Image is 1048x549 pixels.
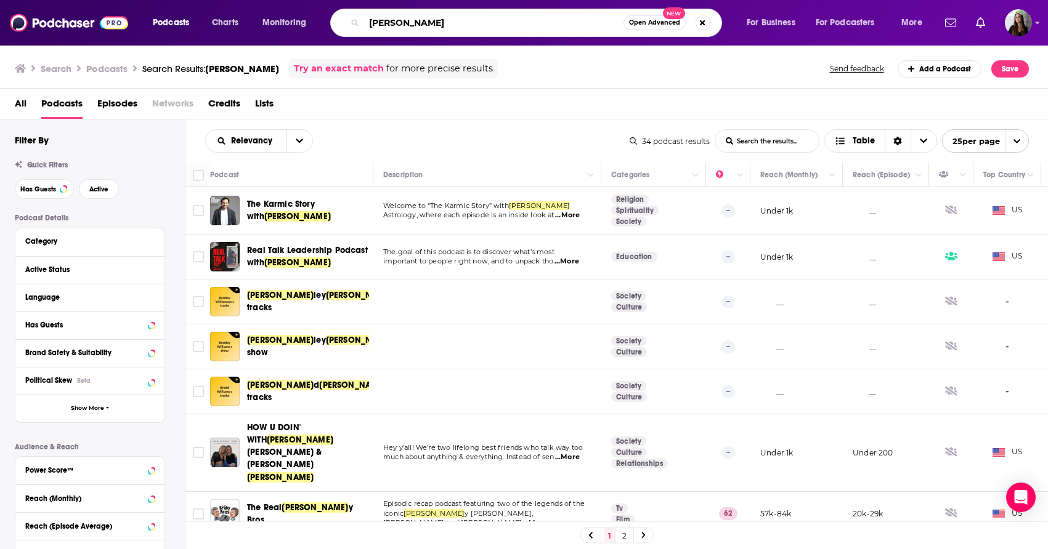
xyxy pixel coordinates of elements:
[663,7,685,19] span: New
[940,12,961,33] a: Show notifications dropdown
[210,287,240,316] img: Bradley Williamson's tracks
[383,499,585,508] span: Episodic recap podcast featuring two of the legends of the
[86,63,128,74] h3: Podcasts
[893,13,938,33] button: open menu
[205,63,279,74] span: [PERSON_NAME]
[267,435,333,445] span: [PERSON_NAME]
[25,233,155,249] button: Category
[721,204,735,217] p: --
[25,494,144,503] div: Reach (Monthly)
[364,13,624,33] input: Search podcasts, credits, & more...
[1005,9,1032,36] span: Logged in as bnmartinn
[611,252,657,262] a: Education
[25,466,144,475] div: Power Score™
[210,196,240,225] img: The Karmic Story with Brad Williams
[193,251,204,262] span: Toggle select row
[25,293,147,302] div: Language
[247,289,369,314] a: [PERSON_NAME]ley[PERSON_NAME]on's tracks
[993,446,1023,459] span: US
[25,490,155,505] button: Reach (Monthly)
[1005,9,1032,36] button: Show profile menu
[629,20,680,26] span: Open Advanced
[386,62,493,76] span: for more precise results
[210,499,240,529] img: The Real Brady Bros
[25,462,155,477] button: Power Score™
[611,336,646,346] a: Society
[25,265,147,274] div: Active Status
[939,167,956,182] div: Has Guests
[942,129,1029,153] button: open menu
[25,262,155,277] button: Active Status
[25,376,72,385] span: Political Skew
[97,94,137,119] a: Episodes
[611,217,646,226] a: Society
[210,167,239,182] div: Podcast
[79,179,119,199] button: Active
[825,168,840,183] button: Column Actions
[716,167,733,182] div: Power Score
[25,321,144,329] div: Has Guests
[721,340,735,353] p: --
[15,443,165,451] p: Audience & Reach
[247,335,314,345] span: [PERSON_NAME]
[624,15,686,30] button: Open AdvancedNew
[611,291,646,301] a: Society
[853,297,876,307] p: __
[193,386,204,397] span: Toggle select row
[342,9,734,37] div: Search podcasts, credits, & more...
[210,332,240,361] a: Bradley Williams's show
[25,348,144,357] div: Brand Safety & Suitability
[719,507,737,519] p: 62
[1005,295,1009,309] span: -
[760,342,784,352] p: __
[816,14,875,31] span: For Podcasters
[911,168,926,183] button: Column Actions
[20,186,56,193] span: Has Guests
[247,380,314,390] span: [PERSON_NAME]
[993,204,1023,217] span: US
[314,380,319,390] span: d
[264,257,331,268] span: [PERSON_NAME]
[153,14,189,31] span: Podcasts
[15,94,26,119] span: All
[247,502,369,526] a: The Real[PERSON_NAME]y Bros
[210,438,240,467] a: HOW U DOIN' WITH BRADEY KING & ALEX WILLIAMS
[41,63,71,74] h3: Search
[264,211,331,222] span: [PERSON_NAME]
[71,405,104,412] span: Show More
[611,194,649,204] a: Religion
[853,252,876,262] p: __
[826,63,888,74] button: Send feedback
[721,295,735,308] p: --
[583,168,598,183] button: Column Actions
[247,472,314,483] span: [PERSON_NAME]
[383,247,554,256] span: The goal of this podcast is to discover what’s most
[898,60,982,78] a: Add a Podcast
[383,210,554,219] span: Astrology, where each episode is an inside look at
[27,161,68,169] span: Quick Filters
[10,11,128,34] a: Podchaser - Follow, Share and Rate Podcasts
[611,436,646,446] a: Society
[193,447,204,458] span: Toggle select row
[262,14,306,31] span: Monitoring
[247,379,369,404] a: [PERSON_NAME]d[PERSON_NAME]'s tracks
[210,377,240,406] img: Bradd Williams's tracks
[254,13,322,33] button: open menu
[208,94,240,119] a: Credits
[247,244,369,269] a: Real Talk Leadership Podcast with[PERSON_NAME]
[204,13,246,33] a: Charts
[611,515,635,524] a: Film
[142,63,279,74] div: Search Results:
[193,508,204,519] span: Toggle select row
[314,335,326,345] span: ley
[326,290,392,300] span: [PERSON_NAME]
[247,198,369,223] a: The Karmic Story with[PERSON_NAME]
[205,129,313,153] h2: Choose List sort
[247,502,353,525] span: y Bros
[733,168,747,183] button: Column Actions
[294,62,384,76] a: Try an exact match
